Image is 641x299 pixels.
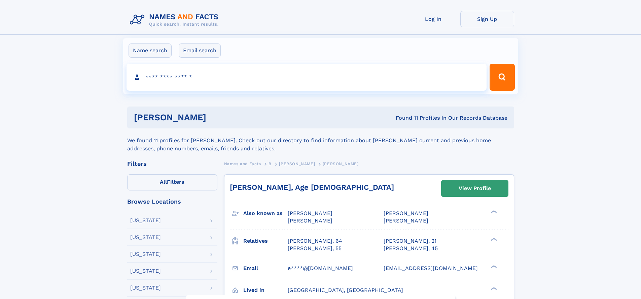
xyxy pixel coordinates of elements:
div: ❯ [489,264,497,269]
div: Filters [127,161,217,167]
a: [PERSON_NAME], 21 [384,237,436,245]
h1: [PERSON_NAME] [134,113,301,122]
label: Filters [127,174,217,190]
span: [PERSON_NAME] [279,161,315,166]
div: We found 11 profiles for [PERSON_NAME]. Check out our directory to find information about [PERSON... [127,128,514,153]
input: search input [127,64,487,91]
a: Names and Facts [224,159,261,168]
h3: Lived in [243,285,288,296]
div: View Profile [459,181,491,196]
div: ❯ [489,237,497,241]
label: Name search [129,43,172,58]
a: [PERSON_NAME], 45 [384,245,438,252]
div: [US_STATE] [130,235,161,240]
span: [GEOGRAPHIC_DATA], [GEOGRAPHIC_DATA] [288,287,403,293]
h3: Email [243,263,288,274]
button: Search Button [490,64,514,91]
a: View Profile [441,180,508,197]
label: Email search [179,43,221,58]
h3: Relatives [243,235,288,247]
span: [PERSON_NAME] [384,217,428,224]
div: [US_STATE] [130,268,161,274]
div: ❯ [489,286,497,291]
a: [PERSON_NAME], 55 [288,245,342,252]
a: B [269,159,272,168]
span: [PERSON_NAME] [384,210,428,216]
span: B [269,161,272,166]
span: [PERSON_NAME] [288,210,332,216]
span: [PERSON_NAME] [288,217,332,224]
div: [US_STATE] [130,218,161,223]
div: [US_STATE] [130,285,161,291]
span: [EMAIL_ADDRESS][DOMAIN_NAME] [384,265,478,271]
div: Found 11 Profiles In Our Records Database [301,114,507,122]
a: Log In [406,11,460,27]
span: [PERSON_NAME] [323,161,359,166]
div: Browse Locations [127,199,217,205]
a: [PERSON_NAME] [279,159,315,168]
span: All [160,179,167,185]
a: [PERSON_NAME], Age [DEMOGRAPHIC_DATA] [230,183,394,191]
a: Sign Up [460,11,514,27]
h3: Also known as [243,208,288,219]
div: [US_STATE] [130,251,161,257]
img: Logo Names and Facts [127,11,224,29]
div: ❯ [489,210,497,214]
a: [PERSON_NAME], 64 [288,237,342,245]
